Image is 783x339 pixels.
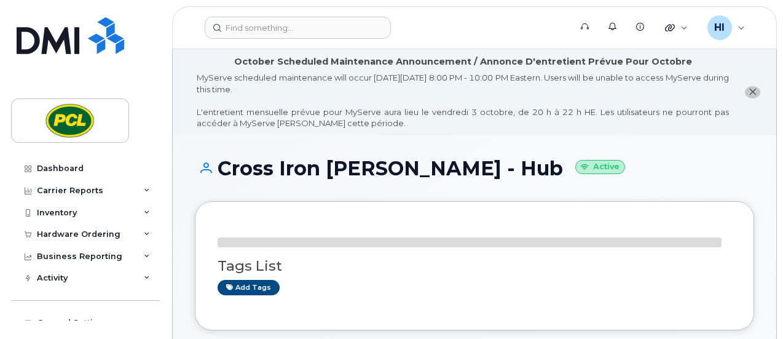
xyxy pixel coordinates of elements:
div: October Scheduled Maintenance Announcement / Annonce D'entretient Prévue Pour Octobre [234,55,692,68]
h1: Cross Iron [PERSON_NAME] - Hub [195,158,754,179]
small: Active [575,160,625,174]
a: Add tags [218,280,280,295]
button: close notification [745,86,760,99]
div: MyServe scheduled maintenance will occur [DATE][DATE] 8:00 PM - 10:00 PM Eastern. Users will be u... [197,72,729,129]
h3: Tags List [218,258,731,274]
